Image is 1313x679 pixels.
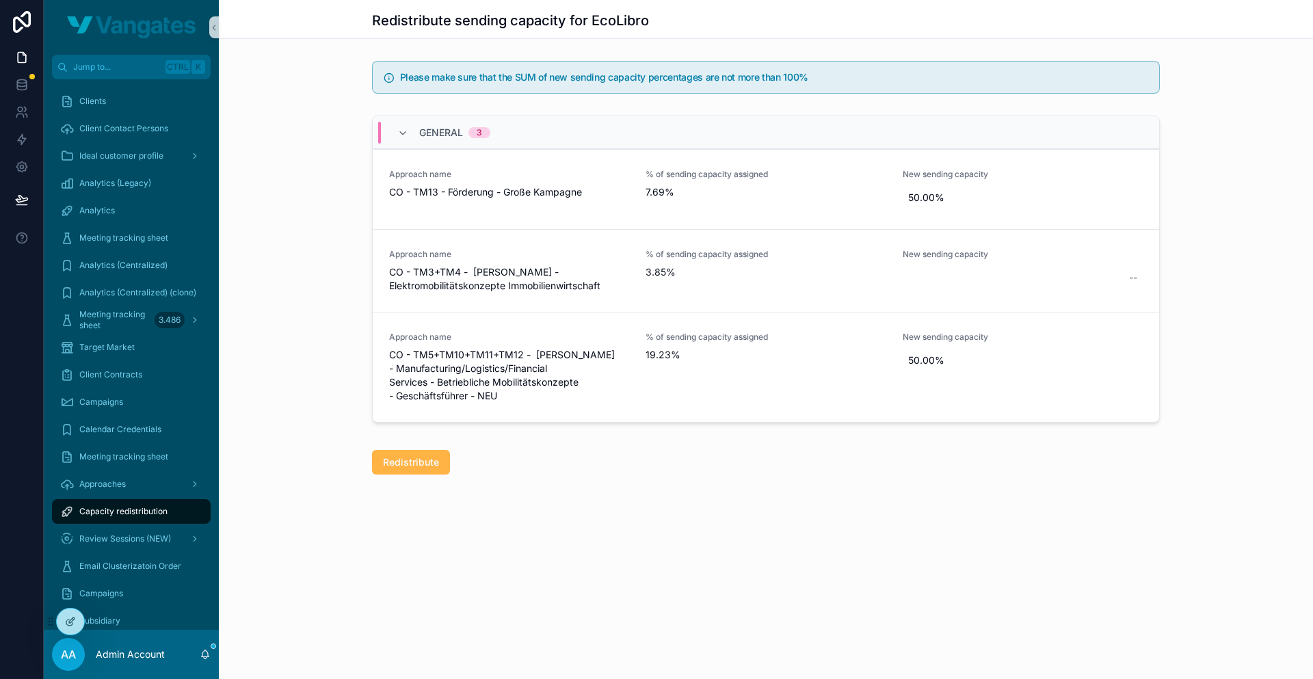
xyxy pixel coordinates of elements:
[52,55,211,79] button: Jump to...CtrlK
[52,417,211,442] a: Calendar Credentials
[52,472,211,496] a: Approaches
[372,11,649,30] h1: Redistribute sending capacity for EcoLibro
[79,588,123,599] span: Campaigns
[79,309,149,331] span: Meeting tracking sheet
[79,533,171,544] span: Review Sessions (NEW)
[79,424,161,435] span: Calendar Credentials
[373,149,1159,229] a: Approach nameCO - TM13 - Förderung - Große Kampagne% of sending capacity assigned7.69%New sending...
[646,332,886,343] span: % of sending capacity assigned
[79,150,163,161] span: Ideal customer profile
[52,499,211,524] a: Capacity redistribution
[52,253,211,278] a: Analytics (Centralized)
[67,16,196,38] img: App logo
[373,312,1159,422] a: Approach nameCO - TM5+TM10+TM11+TM12 - [PERSON_NAME] - Manufacturing/Logistics/Financial Services...
[646,265,886,279] span: 3.85%
[52,144,211,168] a: Ideal customer profile
[165,60,190,74] span: Ctrl
[373,229,1159,312] a: Approach nameCO - TM3+TM4 - [PERSON_NAME] - Elektromobilitätskonzepte Immobilienwirtschaft% of se...
[52,527,211,551] a: Review Sessions (NEW)
[79,178,151,189] span: Analytics (Legacy)
[79,479,126,490] span: Approaches
[79,506,168,517] span: Capacity redistribution
[52,198,211,223] a: Analytics
[52,89,211,114] a: Clients
[52,390,211,414] a: Campaigns
[79,123,168,134] span: Client Contact Persons
[389,348,629,403] span: CO - TM5+TM10+TM11+TM12 - [PERSON_NAME] - Manufacturing/Logistics/Financial Services - Betrieblic...
[389,265,629,293] span: CO - TM3+TM4 - [PERSON_NAME] - Elektromobilitätskonzepte Immobilienwirtschaft
[52,444,211,469] a: Meeting tracking sheet
[903,169,1143,180] span: New sending capacity
[646,249,886,260] span: % of sending capacity assigned
[79,342,135,353] span: Target Market
[389,249,629,260] span: Approach name
[79,451,168,462] span: Meeting tracking sheet
[646,348,886,362] span: 19.23%
[372,450,450,475] button: Redistribute
[52,554,211,578] a: Email Clusterizatoin Order
[96,648,165,661] p: Admin Account
[79,397,123,408] span: Campaigns
[383,455,439,469] span: Redistribute
[79,96,106,107] span: Clients
[79,232,168,243] span: Meeting tracking sheet
[73,62,160,72] span: Jump to...
[646,169,886,180] span: % of sending capacity assigned
[52,362,211,387] a: Client Contracts
[52,581,211,606] a: Campaigns
[52,171,211,196] a: Analytics (Legacy)
[646,185,886,199] span: 7.69%
[79,260,168,271] span: Analytics (Centralized)
[79,205,115,216] span: Analytics
[193,62,204,72] span: K
[155,312,185,328] div: 3.486
[52,226,211,250] a: Meeting tracking sheet
[419,126,463,139] span: General
[52,609,211,633] a: Subsidiary
[389,169,629,180] span: Approach name
[903,332,1143,343] span: New sending capacity
[389,332,629,343] span: Approach name
[1129,271,1137,284] div: --
[477,127,482,138] div: 3
[52,280,211,305] a: Analytics (Centralized) (clone)
[79,561,181,572] span: Email Clusterizatoin Order
[79,615,120,626] span: Subsidiary
[52,116,211,141] a: Client Contact Persons
[903,249,1143,260] span: New sending capacity
[389,185,629,199] span: CO - TM13 - Förderung - Große Kampagne
[44,79,219,630] div: scrollable content
[400,72,1148,82] h5: Please make sure that the SUM of new sending capacity percentages are not more than 100%
[52,335,211,360] a: Target Market
[79,369,142,380] span: Client Contracts
[908,191,1137,204] span: 50.00%
[79,287,196,298] span: Analytics (Centralized) (clone)
[52,308,211,332] a: Meeting tracking sheet3.486
[908,354,1137,367] span: 50.00%
[61,646,76,663] span: AA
